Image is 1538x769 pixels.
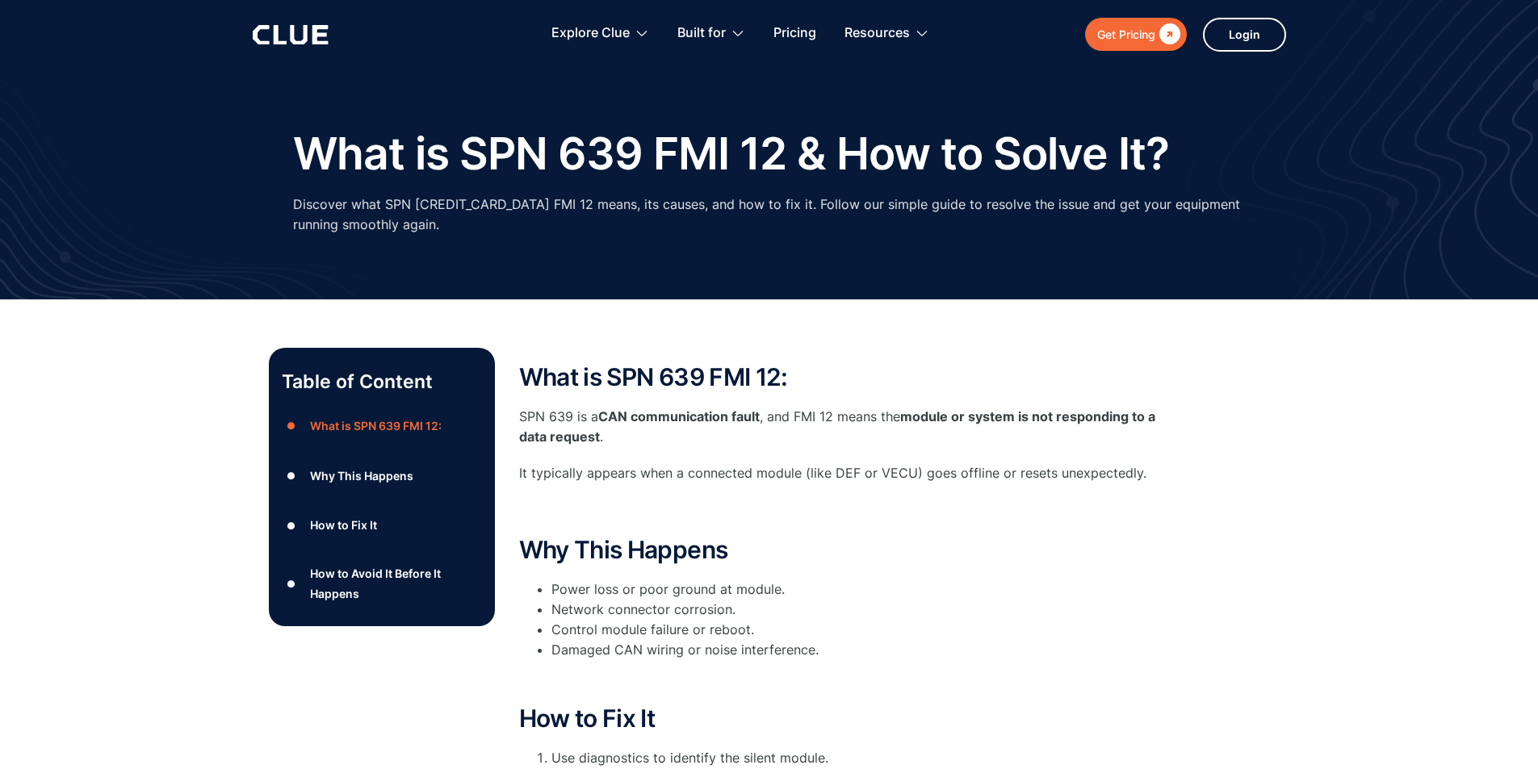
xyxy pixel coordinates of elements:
[1085,18,1187,51] a: Get Pricing
[1203,18,1286,52] a: Login
[282,464,301,488] div: ●
[519,669,1165,689] p: ‍
[293,129,1170,178] h1: What is SPN 639 FMI 12 & How to Solve It?
[282,414,301,438] div: ●
[519,500,1165,520] p: ‍
[282,369,482,395] p: Table of Content
[677,8,726,59] div: Built for
[519,705,1165,732] h2: How to Fix It
[310,515,377,535] div: How to Fix It
[282,513,482,537] a: ●How to Fix It
[551,8,630,59] div: Explore Clue
[598,408,760,424] strong: CAN communication fault
[551,579,1165,600] li: Power loss or poor ground at module.
[519,407,1165,447] p: SPN 639 is a , and FMI 12 means the .
[1155,24,1180,44] div: 
[773,8,816,59] a: Pricing
[551,600,1165,620] li: Network connector corrosion.
[282,563,482,604] a: ●How to Avoid It Before It Happens
[310,466,413,486] div: Why This Happens
[551,748,1165,768] li: Use diagnostics to identify the silent module.
[551,8,649,59] div: Explore Clue
[282,464,482,488] a: ●Why This Happens
[282,571,301,596] div: ●
[519,364,1165,391] h2: What is SPN 639 FMI 12:
[551,620,1165,640] li: Control module failure or reboot.
[293,194,1246,235] p: Discover what SPN [CREDIT_CARD_DATA] FMI 12 means, its causes, and how to fix it. Follow our simp...
[282,513,301,537] div: ●
[519,463,1165,483] p: It typically appears when a connected module (like DEF or VECU) goes offline or resets unexpectedly.
[844,8,929,59] div: Resources
[844,8,910,59] div: Resources
[310,563,481,604] div: How to Avoid It Before It Happens
[1097,24,1155,44] div: Get Pricing
[551,640,1165,660] li: Damaged CAN wiring or noise interference.
[282,414,482,438] a: ●What is SPN 639 FMI 12:
[310,416,442,436] div: What is SPN 639 FMI 12:
[677,8,745,59] div: Built for
[519,537,1165,563] h2: Why This Happens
